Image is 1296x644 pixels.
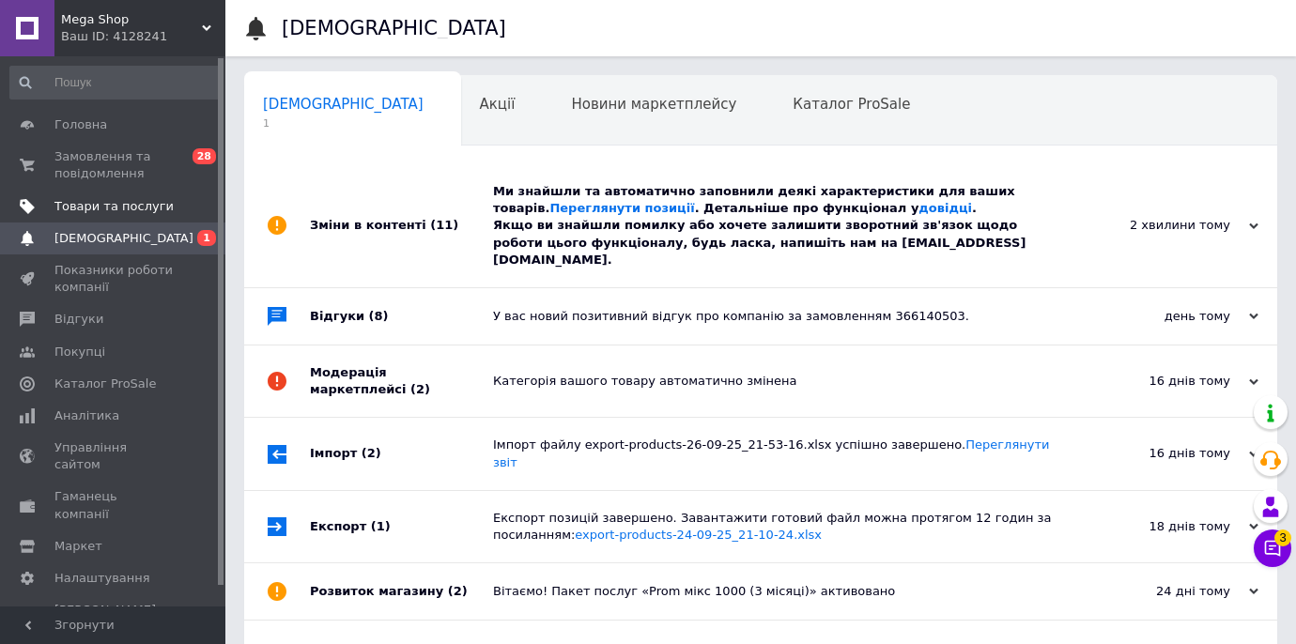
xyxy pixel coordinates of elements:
[54,148,174,182] span: Замовлення та повідомлення
[493,183,1071,268] div: Ми знайшли та автоматично заповнили деякі характеристики для ваших товарів. . Детальніше про функ...
[493,373,1071,390] div: Категорія вашого товару автоматично змінена
[54,230,193,247] span: [DEMOGRAPHIC_DATA]
[310,288,493,345] div: Відгуки
[54,262,174,296] span: Показники роботи компанії
[54,538,102,555] span: Маркет
[371,519,391,533] span: (1)
[1071,308,1258,325] div: день тому
[61,11,202,28] span: Mega Shop
[54,376,156,392] span: Каталог ProSale
[1071,518,1258,535] div: 18 днів тому
[493,583,1071,600] div: Вітаємо! Пакет послуг «Prom мікс 1000 (3 місяці)» активовано
[54,407,119,424] span: Аналітика
[54,311,103,328] span: Відгуки
[197,230,216,246] span: 1
[362,446,381,460] span: (2)
[493,437,1071,470] div: Імпорт файлу export-products-26-09-25_21-53-16.xlsx успішно завершено.
[575,528,822,542] a: export-products-24-09-25_21-10-24.xlsx
[1071,217,1258,234] div: 2 хвилини тому
[54,344,105,360] span: Покупці
[549,201,694,215] a: Переглянути позиції
[54,439,174,473] span: Управління сайтом
[430,218,458,232] span: (11)
[1071,445,1258,462] div: 16 днів тому
[410,382,430,396] span: (2)
[263,116,424,130] span: 1
[54,570,150,587] span: Налаштування
[493,308,1071,325] div: У вас новий позитивний відгук про компанію за замовленням 366140503.
[918,201,972,215] a: довідці
[263,96,424,113] span: [DEMOGRAPHIC_DATA]
[310,418,493,489] div: Імпорт
[793,96,910,113] span: Каталог ProSale
[193,148,216,164] span: 28
[493,510,1071,544] div: Експорт позицій завершено. Завантажити готовий файл можна протягом 12 годин за посиланням:
[9,66,222,100] input: Пошук
[493,437,1049,468] a: Переглянути звіт
[571,96,736,113] span: Новини маркетплейсу
[54,116,107,133] span: Головна
[310,491,493,562] div: Експорт
[1274,529,1291,546] span: 3
[1071,583,1258,600] div: 24 дні тому
[310,345,493,417] div: Модерація маркетплейсі
[310,563,493,620] div: Розвиток магазину
[1254,529,1291,567] button: Чат з покупцем3
[310,164,493,287] div: Зміни в контенті
[448,584,468,598] span: (2)
[54,198,174,215] span: Товари та послуги
[61,28,225,45] div: Ваш ID: 4128241
[282,17,506,39] h1: [DEMOGRAPHIC_DATA]
[369,309,389,323] span: (8)
[480,96,516,113] span: Акції
[54,488,174,522] span: Гаманець компанії
[1071,373,1258,390] div: 16 днів тому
